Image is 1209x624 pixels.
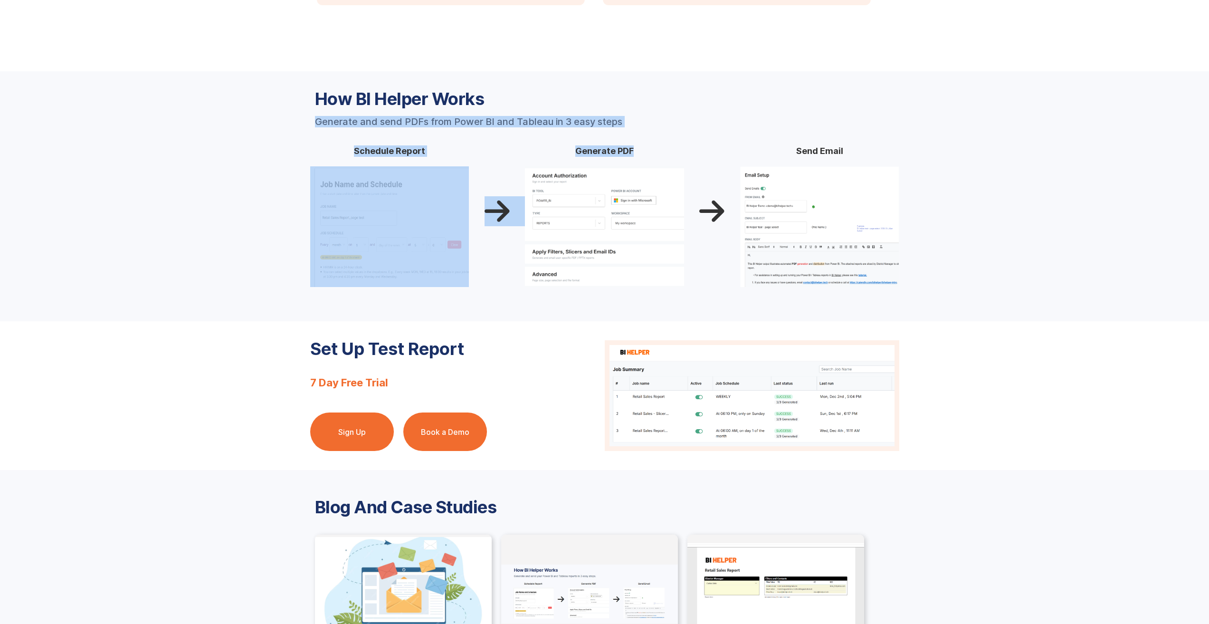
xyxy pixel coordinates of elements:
div: Generate and send PDFs from Power BI and Tableau in 3 easy steps [315,117,622,126]
a: Sign Up [310,413,394,451]
p:  [699,207,724,216]
h3: Blog And Case Studies [315,499,895,516]
h4: Schedule Report [310,145,469,157]
h3: How BI Helper Works [315,90,895,107]
a: Book a Demo [403,413,487,451]
h4: Generate PDF [525,145,684,157]
h3: Set Up Test Report [310,340,605,378]
div: 7 Day Free Trial [310,378,605,413]
h4: Send Email [740,145,899,157]
p:  [485,207,510,216]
